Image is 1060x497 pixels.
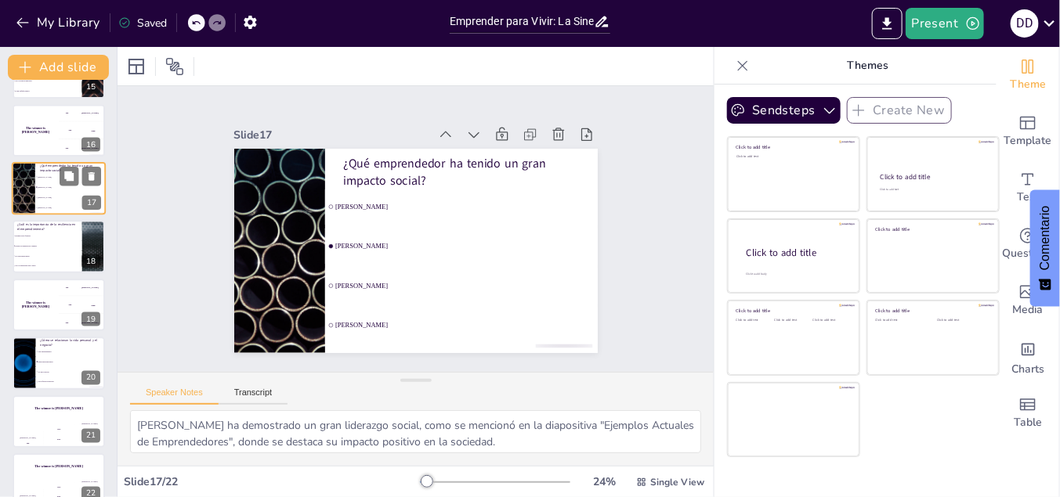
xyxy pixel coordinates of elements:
[81,312,100,326] div: 19
[38,207,105,210] span: [PERSON_NAME]
[219,387,288,405] button: Transcript
[118,16,167,31] div: Saved
[586,474,624,489] div: 24 %
[881,172,985,182] div: Click to add title
[335,322,595,330] span: [PERSON_NAME]
[81,284,100,303] button: Delete Slide
[813,319,848,322] div: Click to add text
[74,424,105,447] div: 300
[15,245,81,247] span: Facilita la adaptación a cambios
[1011,361,1044,378] span: Charts
[44,428,74,430] div: Jaap
[60,401,78,420] button: Duplicate Slide
[13,221,105,272] div: 18
[15,255,81,257] span: No tiene importancia
[165,57,184,76] span: Position
[937,319,986,322] div: Click to add text
[13,337,105,389] div: 20
[13,126,59,134] h4: The winner is [PERSON_NAME]
[15,265,81,267] span: Solo es importante en el inicio
[81,80,100,94] div: 15
[81,459,100,477] button: Delete Slide
[40,164,101,172] p: ¿Qué emprendedor ha tenido un gran impacto social?
[38,186,105,189] span: [PERSON_NAME]
[60,459,78,477] button: Duplicate Slide
[876,226,988,232] div: Click to add title
[775,319,810,322] div: Click to add text
[872,8,903,39] button: Export to PowerPoint
[15,81,81,82] span: Solo se trata de negocios
[60,225,78,244] button: Duplicate Slide
[12,10,107,35] button: My Library
[38,176,105,178] span: [PERSON_NAME]
[91,304,95,307] div: Jaap
[727,97,841,124] button: Sendsteps
[59,279,105,297] div: 100
[876,308,988,315] div: Click to add title
[60,167,78,185] button: Duplicate Slide
[82,196,101,211] div: 17
[82,167,101,185] button: Delete Slide
[59,122,105,139] div: 200
[60,342,78,361] button: Duplicate Slide
[15,235,81,236] span: Permite evitar fracasos
[234,128,429,142] div: Slide 17
[38,362,104,363] span: Están interconectados
[1038,206,1051,271] font: Comentario
[15,90,81,92] span: Es un enfoque pasivo
[38,371,104,373] span: No hay relación
[997,160,1059,216] div: Add text boxes
[1003,245,1054,262] span: Questions
[880,188,984,192] div: Click to add text
[747,272,845,276] div: Click to add body
[81,429,100,443] div: 21
[59,105,105,122] div: 100
[17,222,78,231] p: ¿Cuál es la importancia de la resiliencia en el emprendimiento?
[81,342,100,361] button: Delete Slide
[13,279,105,331] div: 19
[1014,414,1042,431] span: Table
[1011,9,1039,38] div: D d
[906,8,984,39] button: Present
[124,474,420,489] div: Slide 17 / 22
[40,339,100,348] p: ¿Cómo se relacionan la vida personal y el negocio?
[74,481,105,483] div: [PERSON_NAME]
[755,47,981,85] p: Themes
[13,396,105,448] div: 21
[38,351,104,353] span: Son independientes
[38,381,104,383] span: Solo afectan al negocio
[997,329,1059,385] div: Add charts and graphs
[997,216,1059,272] div: Get real-time input from your audience
[59,297,105,314] div: 200
[81,138,100,152] div: 16
[736,319,772,322] div: Click to add text
[1013,301,1044,319] span: Media
[130,387,219,405] button: Speaker Notes
[1017,189,1039,206] span: Text
[343,155,580,189] p: ¿Qué emprendedor ha tenido un gran impacto social?
[130,410,701,453] textarea: [PERSON_NAME] ha demostrado un gran liderazgo social, como se mencionó en la diapositiva "Ejemplo...
[1004,132,1052,149] span: Template
[736,308,848,315] div: Click to add title
[81,371,100,385] div: 20
[91,130,95,132] div: Jaap
[13,495,43,497] div: [PERSON_NAME]
[8,55,109,80] button: Add slide
[650,476,704,488] span: Single View
[997,103,1059,160] div: Add ready made slides
[13,439,43,448] div: 100
[997,385,1059,441] div: Add a table
[81,110,100,128] button: Delete Slide
[876,319,925,322] div: Click to add text
[13,105,105,157] div: 16
[13,437,43,439] div: [PERSON_NAME]
[60,284,78,303] button: Duplicate Slide
[450,10,595,33] input: Insert title
[335,203,595,211] span: [PERSON_NAME]
[81,254,100,268] div: 18
[44,486,74,488] div: Jaap
[59,314,105,331] div: 300
[1011,8,1039,39] button: D d
[1010,76,1046,93] span: Theme
[997,47,1059,103] div: Change the overall theme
